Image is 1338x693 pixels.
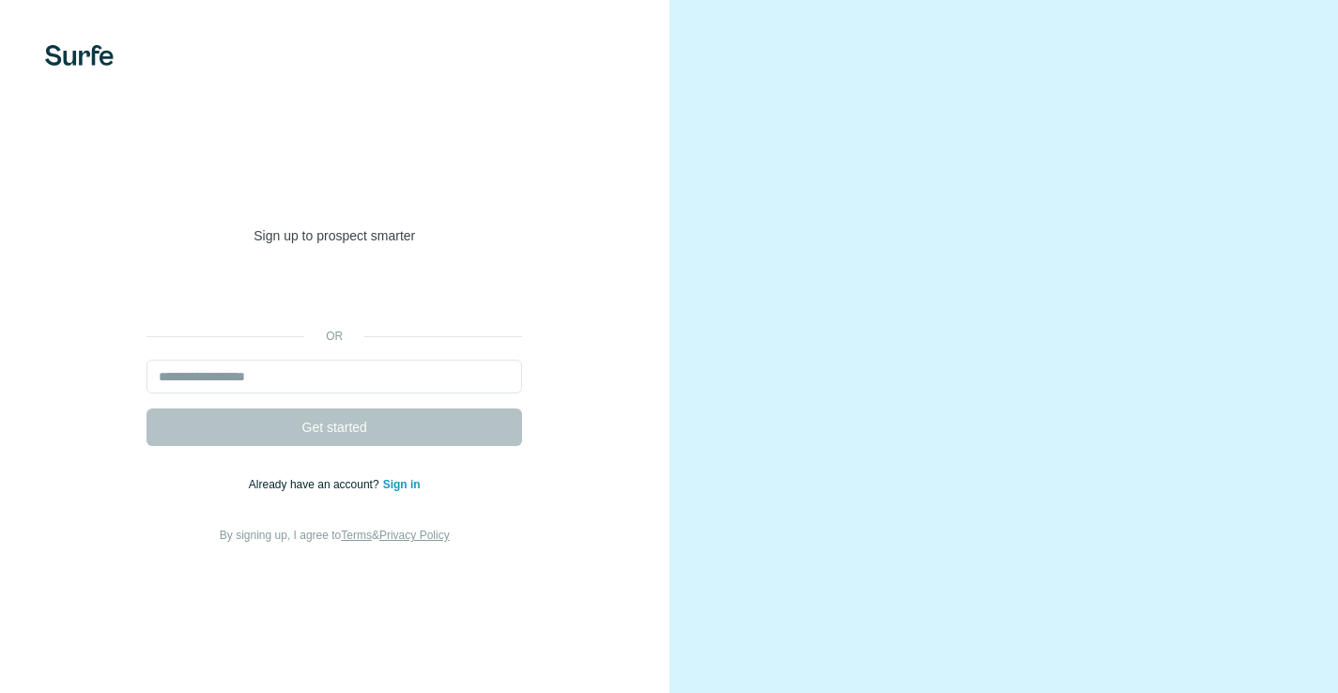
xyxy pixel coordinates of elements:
[220,529,450,542] span: By signing up, I agree to &
[146,147,522,223] h1: Welcome to [GEOGRAPHIC_DATA]
[341,529,372,542] a: Terms
[379,529,450,542] a: Privacy Policy
[383,478,421,491] a: Sign in
[249,478,383,491] span: Already have an account?
[304,328,364,345] p: or
[146,226,522,245] p: Sign up to prospect smarter
[137,273,531,315] iframe: Botón Iniciar sesión con Google
[45,45,114,66] img: Surfe's logo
